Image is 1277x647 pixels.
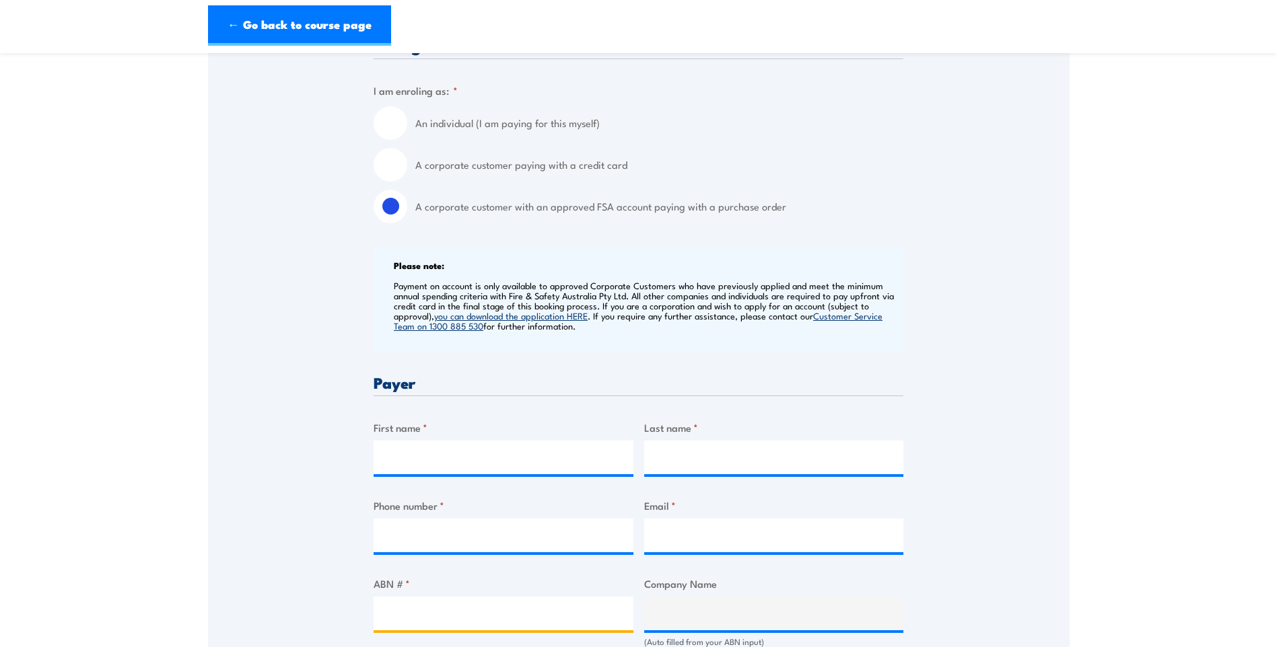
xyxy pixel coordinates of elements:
h3: Payer [374,375,903,390]
b: Please note: [394,258,444,272]
a: you can download the application HERE [434,309,588,321]
p: Payment on account is only available to approved Corporate Customers who have previously applied ... [394,280,900,331]
a: Customer Service Team on 1300 885 530 [394,309,883,332]
a: ← Go back to course page [208,5,391,46]
label: A corporate customer paying with a credit card [415,148,903,182]
legend: I am enroling as: [374,83,458,98]
label: ABN # [374,576,633,591]
label: A corporate customer with an approved FSA account paying with a purchase order [415,190,903,223]
label: An individual (I am paying for this myself) [415,106,903,140]
label: Phone number [374,498,633,513]
label: Last name [644,420,904,435]
label: First name [374,420,633,435]
h3: Billing details [374,38,903,53]
label: Email [644,498,904,513]
label: Company Name [644,576,904,591]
